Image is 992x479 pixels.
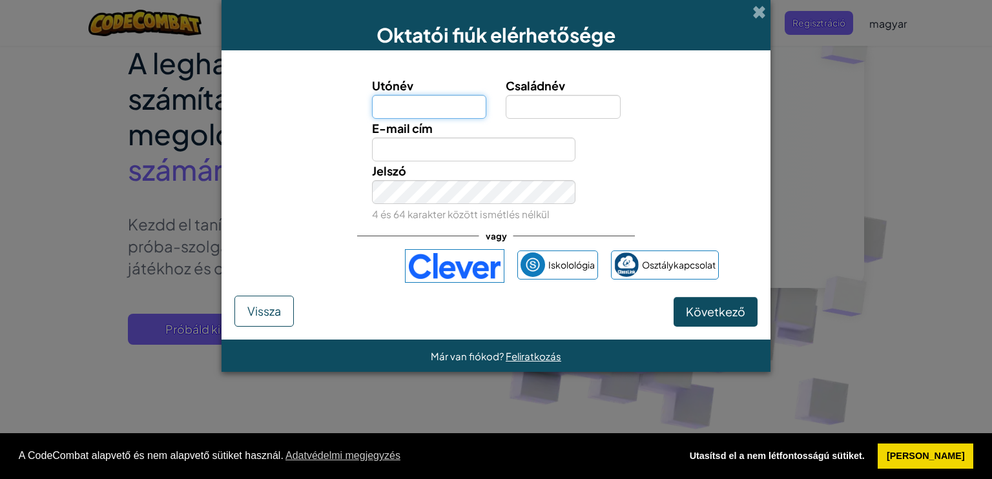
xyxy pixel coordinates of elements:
[431,350,504,362] font: Már van fiókod?
[690,451,865,461] font: Utasítsd el a nem létfontosságú sütiket.
[642,259,716,270] font: Osztálykapcsolat
[372,121,433,136] font: E-mail cím
[234,296,294,327] button: Vissza
[285,450,400,461] font: Adatvédelmi megjegyzés
[284,446,402,465] a: tudjon meg többet a sütikről
[506,350,561,362] a: Feliratkozás
[878,443,973,469] a: sütik engedélyezése
[372,163,406,178] font: Jelszó
[377,23,615,47] font: Oktatói fiúk elérhetősége
[267,252,398,280] iframe: Bejelentkezés Google gombbal
[405,249,504,283] img: clever-logo-blue.png
[372,208,550,220] font: 4 és 64 karakter között ismétlés nélkül
[674,297,758,327] button: Következő
[372,78,413,93] font: Utónév
[614,252,639,277] img: classlink-logo-small.png
[247,303,281,318] font: Vissza
[887,451,965,461] font: [PERSON_NAME]
[506,78,565,93] font: Családnév
[548,259,595,270] font: Iskolológia
[681,443,873,469] a: sütik elutasítása
[686,304,745,319] font: Következő
[486,230,507,241] font: vagy
[521,252,545,277] img: schoology.png
[19,450,284,461] font: A CodeCombat alapvető és nem alapvető sütiket használ.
